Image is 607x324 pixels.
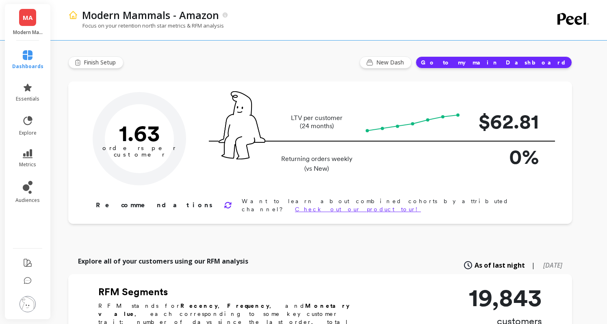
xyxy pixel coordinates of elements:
a: Check out our product tour! [295,206,421,212]
span: Finish Setup [84,58,118,67]
img: pal seatted on line [219,91,265,159]
p: LTV per customer (24 months) [279,114,355,130]
span: dashboards [12,63,43,70]
img: profile picture [20,296,36,312]
span: MA [23,13,33,22]
p: Returning orders weekly (vs New) [279,154,355,174]
span: explore [19,130,37,136]
p: Want to learn about combined cohorts by attributed channel? [242,197,546,213]
p: Modern Mammals - Amazon [13,29,43,36]
b: Frequency [227,303,269,309]
span: New Dash [376,58,406,67]
h2: RFM Segments [98,285,375,298]
p: 0% [474,142,539,172]
button: New Dash [360,56,412,69]
span: audiences [15,197,40,204]
b: Recency [180,303,218,309]
span: metrics [19,161,36,168]
tspan: customer [114,151,165,158]
span: [DATE] [543,261,562,270]
p: Recommendations [96,200,214,210]
text: 1.63 [119,120,160,146]
span: essentials [16,96,39,102]
img: header icon [68,10,78,20]
span: As of last night [475,260,525,270]
p: Modern Mammals - Amazon [82,8,219,22]
p: Explore all of your customers using our RFM analysis [78,256,248,266]
p: Focus on your retention north star metrics & RFM analysis [68,22,224,29]
p: 19,843 [469,285,542,310]
p: $62.81 [474,106,539,137]
button: Go to my main Dashboard [416,56,572,69]
span: | [531,260,535,270]
button: Finish Setup [68,56,124,69]
tspan: orders per [102,144,176,152]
